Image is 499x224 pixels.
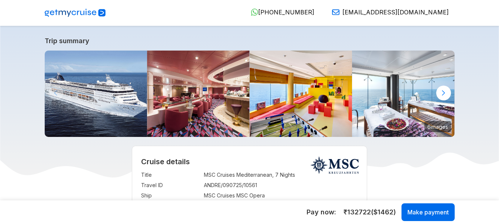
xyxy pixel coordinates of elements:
img: WhatsApp [251,8,258,16]
span: [PHONE_NUMBER] [258,8,314,16]
img: ox_publicarea_familykids_04.jpg [250,51,352,137]
td: MSC Cruises MSC Opera [204,190,358,201]
td: : [200,170,204,180]
td: : [200,180,204,190]
span: ₹ 132722 ($ 1462 ) [344,207,396,217]
td: Ship [141,190,200,201]
td: ANDRE/090725/10561 [204,180,358,190]
a: [PHONE_NUMBER] [245,8,314,16]
img: oxpublicareafitnessrelaxation05.jpg [352,51,455,137]
td: Title [141,170,200,180]
td: : [200,190,204,201]
img: msc-opera-ta-listings.jpg [45,51,147,137]
h2: Cruise details [141,157,358,166]
td: MSC Cruises Mediterranean, 7 Nights [204,170,358,180]
a: Trip summary [45,37,455,45]
img: Email [332,8,339,16]
a: [EMAIL_ADDRESS][DOMAIN_NAME] [326,8,449,16]
span: [EMAIL_ADDRESS][DOMAIN_NAME] [342,8,449,16]
button: Make payment [401,203,455,221]
small: 6 images [424,121,451,132]
h5: Pay now : [307,208,336,217]
img: ox_public_area_entertainment_03.jpg [147,51,250,137]
td: Travel ID [141,180,200,190]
